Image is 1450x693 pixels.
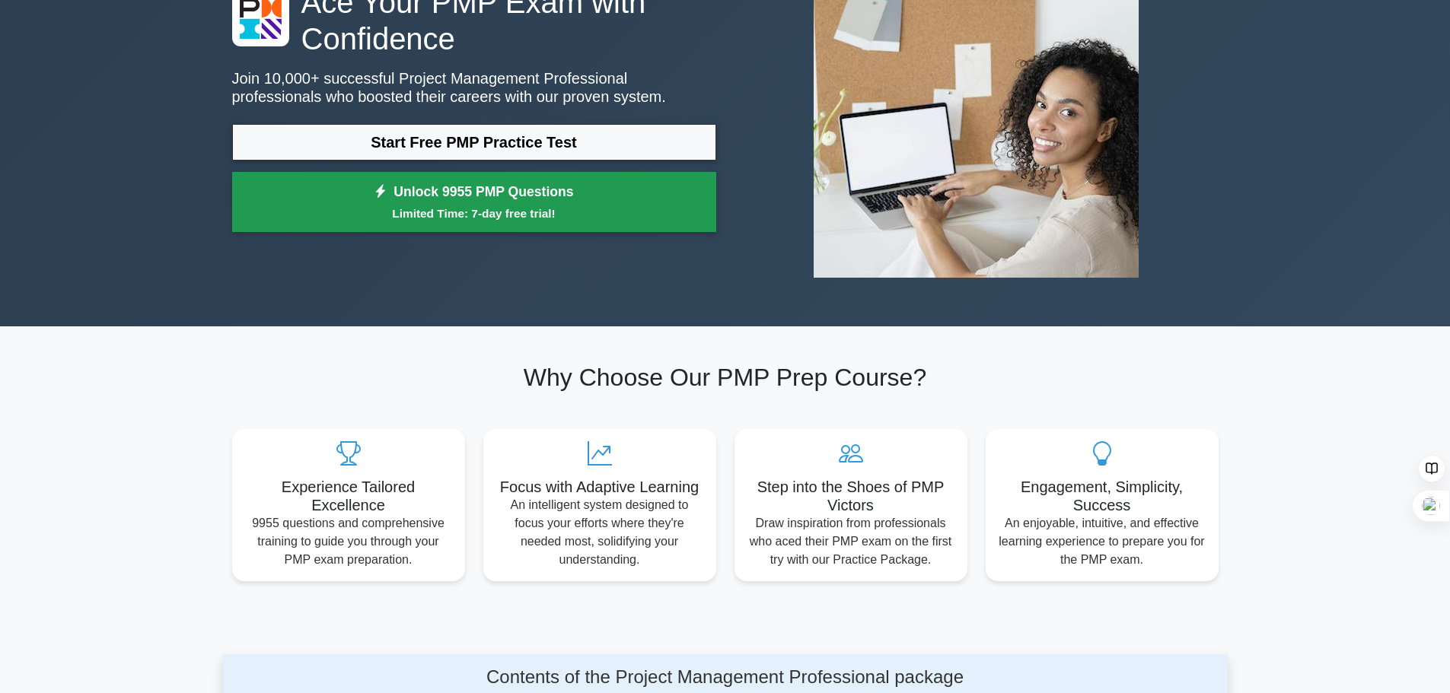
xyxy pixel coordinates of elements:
[496,496,704,569] p: An intelligent system designed to focus your efforts where they're needed most, solidifying your ...
[747,514,955,569] p: Draw inspiration from professionals who aced their PMP exam on the first try with our Practice Pa...
[998,514,1206,569] p: An enjoyable, intuitive, and effective learning experience to prepare you for the PMP exam.
[244,514,453,569] p: 9955 questions and comprehensive training to guide you through your PMP exam preparation.
[232,363,1219,392] h2: Why Choose Our PMP Prep Course?
[496,478,704,496] h5: Focus with Adaptive Learning
[367,666,1084,688] h4: Contents of the Project Management Professional package
[251,205,697,222] small: Limited Time: 7-day free trial!
[998,478,1206,514] h5: Engagement, Simplicity, Success
[232,172,716,233] a: Unlock 9955 PMP QuestionsLimited Time: 7-day free trial!
[232,124,716,161] a: Start Free PMP Practice Test
[244,478,453,514] h5: Experience Tailored Excellence
[232,69,716,106] p: Join 10,000+ successful Project Management Professional professionals who boosted their careers w...
[747,478,955,514] h5: Step into the Shoes of PMP Victors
